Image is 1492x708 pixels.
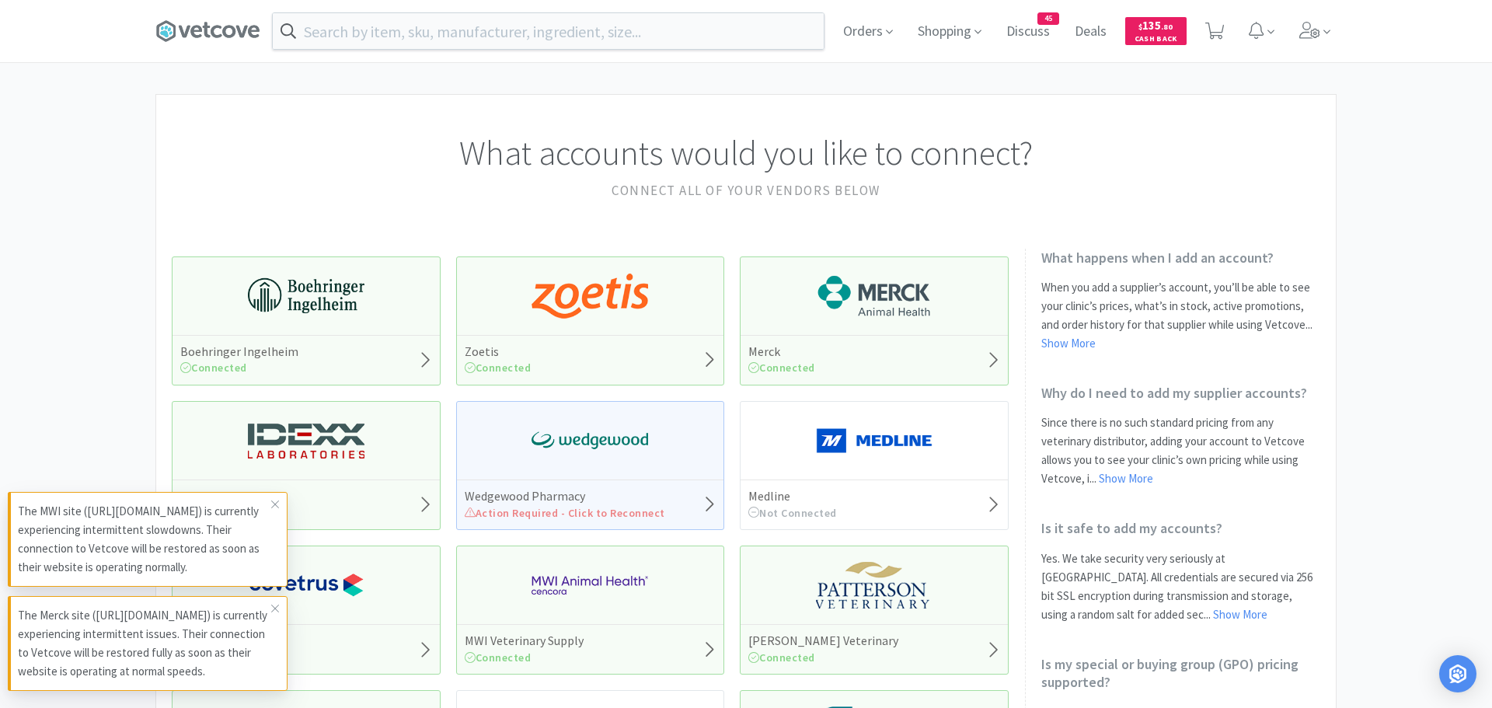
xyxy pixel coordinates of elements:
input: Search by item, sku, manufacturer, ingredient, size... [273,13,824,49]
p: The MWI site ([URL][DOMAIN_NAME]) is currently experiencing intermittent slowdowns. Their connect... [18,502,271,577]
span: 135 [1138,18,1173,33]
span: Connected [748,650,815,664]
a: Show More [1041,336,1096,351]
img: a646391c64b94eb2892348a965bf03f3_134.png [816,417,932,464]
span: 45 [1038,13,1058,24]
span: Connected [180,361,247,375]
span: Cash Back [1135,35,1177,45]
h5: MWI Veterinary Supply [465,633,584,649]
img: e40baf8987b14801afb1611fffac9ca4_8.png [532,417,648,464]
img: 730db3968b864e76bcafd0174db25112_22.png [248,273,364,319]
span: Not Connected [748,506,837,520]
h2: Connect all of your vendors below [172,180,1320,201]
h5: Zoetis [465,344,532,360]
h5: [PERSON_NAME] Veterinary [748,633,898,649]
a: Show More [1099,471,1153,486]
h5: Merck [748,344,815,360]
span: . 80 [1161,22,1173,32]
h5: Wedgewood Pharmacy [465,488,665,504]
h5: Idexx [180,488,247,504]
img: 6d7abf38e3b8462597f4a2f88dede81e_176.png [816,273,932,319]
p: Yes. We take security very seriously at [GEOGRAPHIC_DATA]. All credentials are secured via 256 bi... [1041,549,1320,624]
span: $ [1138,22,1142,32]
a: Deals [1068,25,1113,39]
img: f6b2451649754179b5b4e0c70c3f7cb0_2.png [532,562,648,609]
p: The Merck site ([URL][DOMAIN_NAME]) is currently experiencing intermittent issues. Their connecti... [18,606,271,681]
a: $135.80Cash Back [1125,10,1187,52]
img: 77fca1acd8b6420a9015268ca798ef17_1.png [248,562,364,609]
p: Since there is no such standard pricing from any veterinary distributor, adding your account to V... [1041,413,1320,488]
a: Show More [1213,607,1267,622]
span: Connected [465,361,532,375]
img: 13250b0087d44d67bb1668360c5632f9_13.png [248,417,364,464]
img: a673e5ab4e5e497494167fe422e9a3ab.png [532,273,648,319]
img: f5e969b455434c6296c6d81ef179fa71_3.png [816,562,932,609]
h5: Boehringer Ingelheim [180,344,298,360]
h5: Medline [748,488,837,504]
h2: Is my special or buying group (GPO) pricing supported? [1041,655,1320,692]
a: Discuss45 [1000,25,1056,39]
span: Action Required - Click to Reconnect [465,506,665,520]
h2: Why do I need to add my supplier accounts? [1041,384,1320,402]
span: Connected [465,650,532,664]
span: Connected [748,361,815,375]
div: Open Intercom Messenger [1439,655,1476,692]
h2: Is it safe to add my accounts? [1041,519,1320,537]
h2: What happens when I add an account? [1041,249,1320,267]
p: When you add a supplier’s account, you’ll be able to see your clinic’s prices, what’s in stock, a... [1041,278,1320,353]
h1: What accounts would you like to connect? [172,126,1320,180]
